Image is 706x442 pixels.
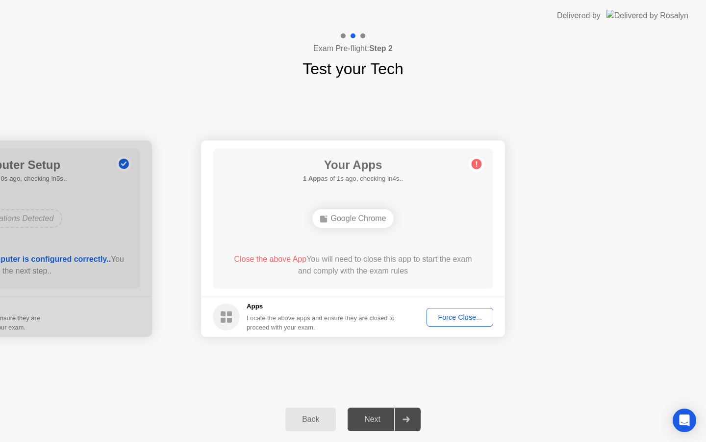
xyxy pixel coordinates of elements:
[303,57,403,81] h1: Test your Tech
[303,174,403,184] h5: as of 1s ago, checking in4s..
[606,10,688,21] img: Delivered by Rosalyn
[227,253,479,277] div: You will need to close this app to start the exam and comply with the exam rules
[557,10,601,22] div: Delivered by
[430,313,490,321] div: Force Close...
[673,409,696,432] div: Open Intercom Messenger
[427,308,493,327] button: Force Close...
[303,175,321,182] b: 1 App
[288,415,333,424] div: Back
[247,313,395,332] div: Locate the above apps and ensure they are closed to proceed with your exam.
[285,408,336,431] button: Back
[351,415,394,424] div: Next
[234,255,306,263] span: Close the above App
[303,156,403,174] h1: Your Apps
[348,408,421,431] button: Next
[312,209,394,228] div: Google Chrome
[247,302,395,311] h5: Apps
[313,43,393,55] h4: Exam Pre-flight:
[369,44,393,53] b: Step 2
